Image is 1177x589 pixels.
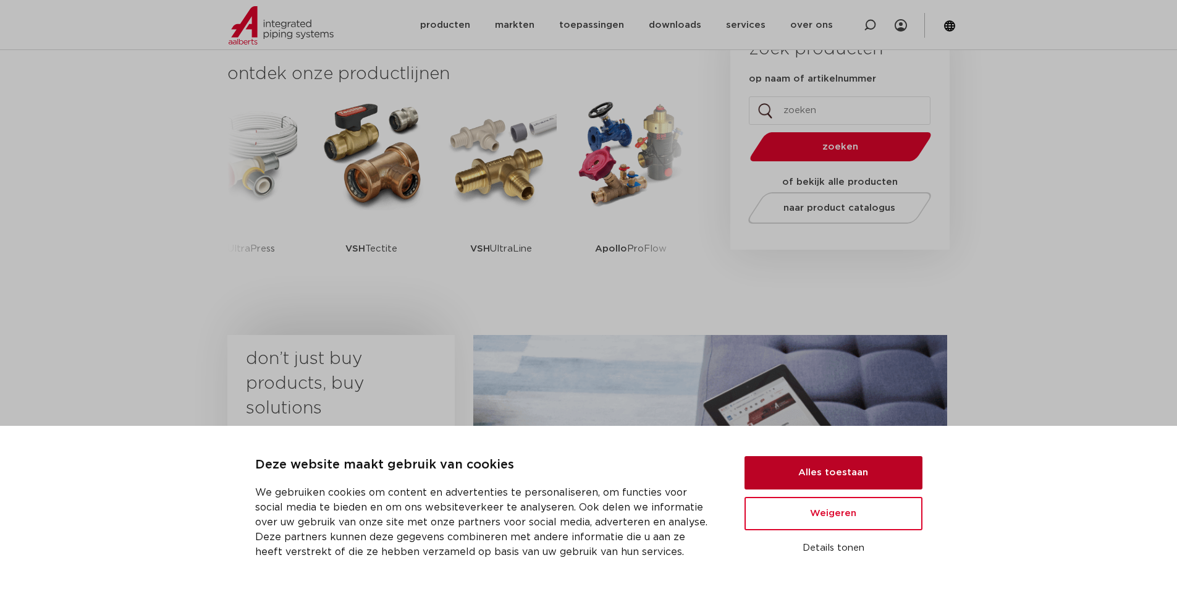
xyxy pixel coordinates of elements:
a: VSHTectite [316,99,427,287]
a: naar product catalogus [745,192,934,224]
button: Weigeren [745,497,922,530]
label: op naam of artikelnummer [749,73,876,85]
button: Alles toestaan [745,456,922,489]
a: VSHUltraPress [186,99,297,287]
a: ApolloProFlow [575,99,686,287]
p: Tectite [345,210,397,287]
p: UltraLine [470,210,532,287]
span: zoeken [782,142,900,151]
strong: Apollo [595,244,627,253]
button: zoeken [745,131,936,163]
p: Deze website maakt gebruik van cookies [255,456,715,475]
span: naar product catalogus [783,203,895,213]
button: Details tonen [745,538,922,559]
a: VSHUltraLine [445,99,557,287]
p: UltraPress [208,210,275,287]
strong: of bekijk alle producten [782,177,898,187]
h3: don’t just buy products, buy solutions [246,347,414,421]
input: zoeken [749,96,930,125]
p: We gebruiken cookies om content en advertenties te personaliseren, om functies voor social media ... [255,485,715,559]
strong: VSH [470,244,490,253]
p: ProFlow [595,210,667,287]
strong: VSH [345,244,365,253]
h3: ontdek onze productlijnen [227,62,688,87]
